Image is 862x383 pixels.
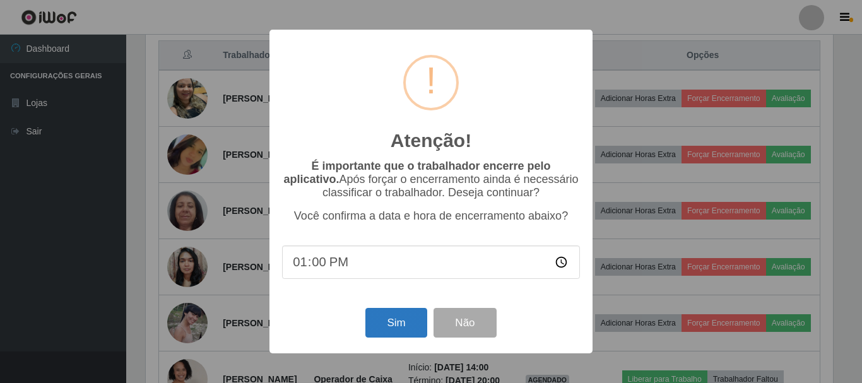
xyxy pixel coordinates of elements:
h2: Atenção! [391,129,471,152]
button: Não [434,308,496,338]
p: Você confirma a data e hora de encerramento abaixo? [282,209,580,223]
b: É importante que o trabalhador encerre pelo aplicativo. [283,160,550,186]
p: Após forçar o encerramento ainda é necessário classificar o trabalhador. Deseja continuar? [282,160,580,199]
button: Sim [365,308,427,338]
